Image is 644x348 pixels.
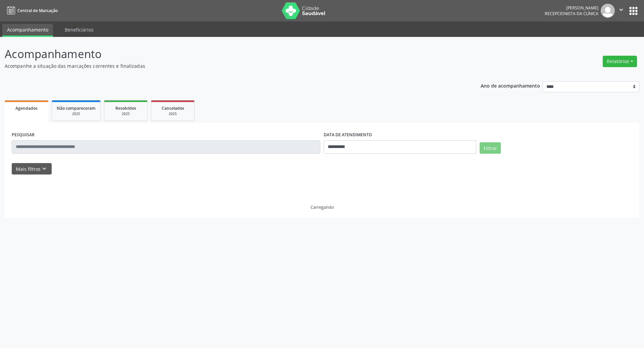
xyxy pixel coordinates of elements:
[545,5,598,11] div: [PERSON_NAME]
[109,111,143,116] div: 2025
[481,81,540,90] p: Ano de acompanhamento
[615,4,628,18] button: 
[17,8,58,13] span: Central de Marcação
[2,24,53,37] a: Acompanhamento
[115,105,136,111] span: Resolvidos
[156,111,190,116] div: 2025
[601,4,615,18] img: img
[162,105,184,111] span: Cancelados
[15,105,38,111] span: Agendados
[5,5,58,16] a: Central de Marcação
[311,204,334,210] div: Carregando
[628,5,639,17] button: apps
[57,105,96,111] span: Não compareceram
[57,111,96,116] div: 2025
[5,62,449,69] p: Acompanhe a situação das marcações correntes e finalizadas
[41,165,48,172] i: keyboard_arrow_down
[324,130,372,140] label: DATA DE ATENDIMENTO
[12,130,35,140] label: PESQUISAR
[5,46,449,62] p: Acompanhamento
[480,142,501,154] button: Filtrar
[603,56,637,67] button: Relatórios
[12,163,52,175] button: Mais filtroskeyboard_arrow_down
[60,24,98,36] a: Beneficiários
[545,11,598,16] span: Recepcionista da clínica
[618,6,625,13] i: 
